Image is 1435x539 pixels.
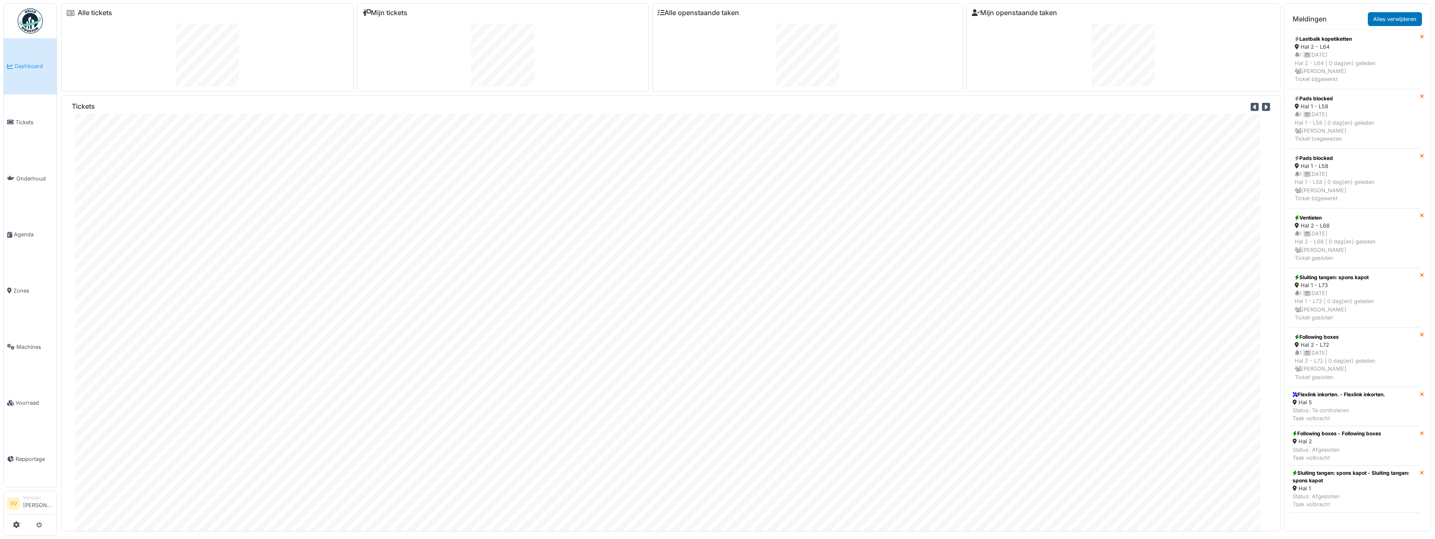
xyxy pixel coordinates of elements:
a: Onderhoud [4,150,57,207]
img: Badge_color-CXgf-gQk.svg [18,8,43,34]
div: Hal 1 - L73 [1295,281,1414,289]
div: Lastbalk kopetiketten [1295,35,1414,43]
a: Zones [4,263,57,319]
a: SV Manager[PERSON_NAME] [7,495,53,515]
a: Sluiting tangen: spons kapot - Sluiting tangen: spons kapot Hal 1 Status: AfgeslotenTaak volbracht [1289,466,1420,513]
a: Mijn tickets [362,9,407,17]
div: Ventielen [1295,214,1414,222]
div: Pads blocked [1295,95,1414,102]
span: Zones [13,287,53,295]
span: Onderhoud [16,175,53,183]
a: Alle tickets [78,9,112,17]
a: Dashboard [4,38,57,94]
div: Status: Afgesloten Taak volbracht [1293,492,1417,508]
span: Dashboard [15,62,53,70]
div: Hal 2 - L72 [1295,341,1414,349]
a: Mijn openstaande taken [972,9,1057,17]
span: Rapportage [16,455,53,463]
div: Pads blocked [1295,154,1414,162]
a: Alle openstaande taken [658,9,739,17]
h6: Tickets [72,102,95,110]
span: Agenda [14,230,53,238]
a: Alles verwijderen [1368,12,1422,26]
div: Hal 5 [1293,398,1385,406]
a: Sluiting tangen: spons kapot Hal 1 - L73 1 |[DATE]Hal 1 - L73 | 0 dag(en) geleden [PERSON_NAME]Ti... [1289,268,1420,327]
a: Machines [4,319,57,375]
a: Pads blocked Hal 1 - L58 1 |[DATE]Hal 1 - L58 | 0 dag(en) geleden [PERSON_NAME]Ticket toegewezen [1289,89,1420,149]
a: Agenda [4,207,57,263]
a: Flexlink inkorten. - Flexlink inkorten. Hal 5 Status: Te controlerenTaak volbracht [1289,387,1420,426]
div: Hal 1 - L58 [1295,102,1414,110]
div: Following boxes - Following boxes [1293,430,1381,437]
div: Following boxes [1295,333,1414,341]
li: [PERSON_NAME] [23,495,53,513]
span: Tickets [16,118,53,126]
div: 1 | [DATE] Hal 1 - L73 | 0 dag(en) geleden [PERSON_NAME] Ticket gesloten [1295,289,1414,322]
li: SV [7,497,20,510]
div: 1 | [DATE] Hal 2 - L72 | 0 dag(en) geleden [PERSON_NAME] Ticket gesloten [1295,349,1414,381]
div: Hal 2 - L68 [1295,222,1414,230]
span: Machines [16,343,53,351]
div: Hal 1 - L58 [1295,162,1414,170]
a: Tickets [4,94,57,151]
div: Status: Te controleren Taak volbracht [1293,406,1385,422]
a: Following boxes Hal 2 - L72 1 |[DATE]Hal 2 - L72 | 0 dag(en) geleden [PERSON_NAME]Ticket gesloten [1289,327,1420,387]
div: 1 | [DATE] Hal 2 - L64 | 0 dag(en) geleden [PERSON_NAME] Ticket bijgewerkt [1295,51,1414,83]
div: Hal 1 [1293,484,1417,492]
div: Hal 2 [1293,437,1381,445]
a: Rapportage [4,431,57,487]
span: Voorraad [16,399,53,407]
div: 1 | [DATE] Hal 1 - L58 | 0 dag(en) geleden [PERSON_NAME] Ticket bijgewerkt [1295,170,1414,202]
a: Ventielen Hal 2 - L68 1 |[DATE]Hal 2 - L68 | 0 dag(en) geleden [PERSON_NAME]Ticket gesloten [1289,208,1420,268]
a: Voorraad [4,375,57,431]
div: Flexlink inkorten. - Flexlink inkorten. [1293,391,1385,398]
div: 1 | [DATE] Hal 2 - L68 | 0 dag(en) geleden [PERSON_NAME] Ticket gesloten [1295,230,1414,262]
div: Sluiting tangen: spons kapot - Sluiting tangen: spons kapot [1293,469,1417,484]
h6: Meldingen [1293,15,1327,23]
a: Pads blocked Hal 1 - L58 1 |[DATE]Hal 1 - L58 | 0 dag(en) geleden [PERSON_NAME]Ticket bijgewerkt [1289,149,1420,208]
div: Status: Afgesloten Taak volbracht [1293,446,1381,462]
a: Following boxes - Following boxes Hal 2 Status: AfgeslotenTaak volbracht [1289,426,1420,466]
div: Hal 2 - L64 [1295,43,1414,51]
div: 1 | [DATE] Hal 1 - L58 | 0 dag(en) geleden [PERSON_NAME] Ticket toegewezen [1295,110,1414,143]
a: Lastbalk kopetiketten Hal 2 - L64 1 |[DATE]Hal 2 - L64 | 0 dag(en) geleden [PERSON_NAME]Ticket bi... [1289,29,1420,89]
div: Sluiting tangen: spons kapot [1295,274,1414,281]
div: Manager [23,495,53,501]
